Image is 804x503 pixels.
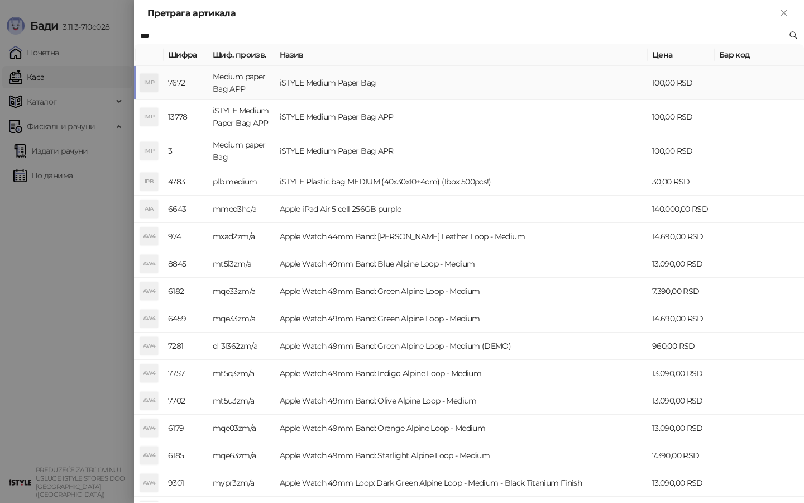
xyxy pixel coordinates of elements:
[164,415,208,442] td: 6179
[147,7,777,20] div: Претрага артикала
[275,223,648,250] td: Apple Watch 44mm Band: [PERSON_NAME] Leather Loop - Medium
[208,469,275,497] td: mypr3zm/a
[164,223,208,250] td: 974
[648,66,715,100] td: 100,00 RSD
[140,108,158,126] div: IMP
[648,387,715,415] td: 13.090,00 RSD
[275,168,648,196] td: iSTYLE Plastic bag MEDIUM (40x30x10+4cm) (1box 500pcs!)
[275,442,648,469] td: Apple Watch 49mm Band: Starlight Alpine Loop - Medium
[275,66,648,100] td: iSTYLE Medium Paper Bag
[164,44,208,66] th: Шифра
[648,415,715,442] td: 13.090,00 RSD
[208,196,275,223] td: mmed3hc/a
[140,255,158,273] div: AW4
[648,333,715,360] td: 960,00 RSD
[140,227,158,245] div: AW4
[275,44,648,66] th: Назив
[164,387,208,415] td: 7702
[164,469,208,497] td: 9301
[275,250,648,278] td: Apple Watch 49mm Band: Blue Alpine Loop - Medium
[275,360,648,387] td: Apple Watch 49mm Band: Indigo Alpine Loop - Medium
[208,66,275,100] td: Medium paper Bag APP
[164,278,208,305] td: 6182
[648,305,715,333] td: 14.690,00 RSD
[208,134,275,168] td: Medium paper Bag
[208,250,275,278] td: mt5l3zm/a
[275,134,648,168] td: iSTYLE Medium Paper Bag APR
[715,44,804,66] th: Бар код
[164,134,208,168] td: 3
[208,305,275,333] td: mqe33zm/a
[275,415,648,442] td: Apple Watch 49mm Band: Orange Alpine Loop - Medium
[648,44,715,66] th: Цена
[648,196,715,223] td: 140.000,00 RSD
[164,100,208,134] td: 13778
[648,100,715,134] td: 100,00 RSD
[777,7,791,20] button: Close
[648,223,715,250] td: 14.690,00 RSD
[140,364,158,382] div: AW4
[164,168,208,196] td: 4783
[648,278,715,305] td: 7.390,00 RSD
[164,66,208,100] td: 7672
[140,419,158,437] div: AW4
[208,415,275,442] td: mqe03zm/a
[275,278,648,305] td: Apple Watch 49mm Band: Green Alpine Loop - Medium
[208,387,275,415] td: mt5u3zm/a
[140,392,158,410] div: AW4
[208,168,275,196] td: plb medium
[275,100,648,134] td: iSTYLE Medium Paper Bag APP
[164,333,208,360] td: 7281
[648,469,715,497] td: 13.090,00 RSD
[208,100,275,134] td: iSTYLE Medium Paper Bag APP
[164,442,208,469] td: 6185
[140,74,158,92] div: IMP
[648,360,715,387] td: 13.090,00 RSD
[164,360,208,387] td: 7757
[140,282,158,300] div: AW4
[140,337,158,355] div: AW4
[140,474,158,492] div: AW4
[140,173,158,191] div: IPB
[140,142,158,160] div: IMP
[648,250,715,278] td: 13.090,00 RSD
[208,360,275,387] td: mt5q3zm/a
[275,305,648,333] td: Apple Watch 49mm Band: Green Alpine Loop - Medium
[208,442,275,469] td: mqe63zm/a
[140,447,158,464] div: AW4
[208,278,275,305] td: mqe33zm/a
[208,333,275,360] td: d_3l362zm/a
[208,223,275,250] td: mxad2zm/a
[648,442,715,469] td: 7.390,00 RSD
[208,44,275,66] th: Шиф. произв.
[275,469,648,497] td: Apple Watch 49mm Loop: Dark Green Alpine Loop - Medium - Black Titanium Finish
[275,333,648,360] td: Apple Watch 49mm Band: Green Alpine Loop - Medium (DEMO)
[140,200,158,218] div: AIA
[648,168,715,196] td: 30,00 RSD
[275,387,648,415] td: Apple Watch 49mm Band: Olive Alpine Loop - Medium
[164,250,208,278] td: 8845
[140,310,158,328] div: AW4
[164,196,208,223] td: 6643
[275,196,648,223] td: Apple iPad Air 5 cell 256GB purple
[648,134,715,168] td: 100,00 RSD
[164,305,208,333] td: 6459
